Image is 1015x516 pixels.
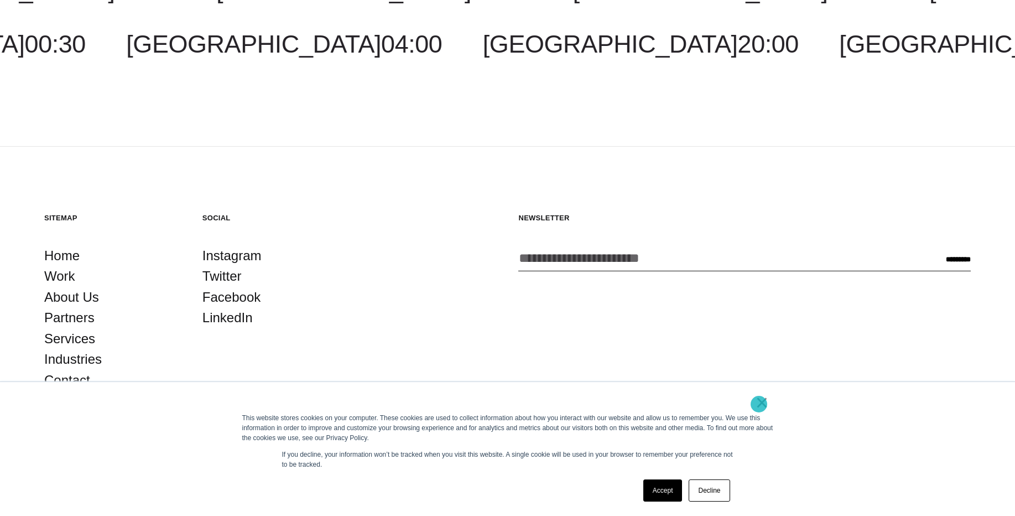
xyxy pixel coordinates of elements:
a: Twitter [202,266,242,287]
a: LinkedIn [202,307,253,328]
a: [GEOGRAPHIC_DATA]20:00 [483,30,799,58]
a: Facebook [202,287,261,308]
p: If you decline, your information won’t be tracked when you visit this website. A single cookie wi... [282,450,733,469]
a: Instagram [202,245,262,266]
a: Contact [44,370,90,391]
a: Industries [44,349,102,370]
a: Decline [689,479,730,502]
h5: Sitemap [44,213,180,223]
span: 00:30 [24,30,85,58]
a: Partners [44,307,95,328]
div: This website stores cookies on your computer. These cookies are used to collect information about... [242,413,773,443]
span: 04:00 [381,30,442,58]
a: × [756,398,769,407]
h5: Newsletter [518,213,971,223]
a: Work [44,266,75,287]
h5: Social [202,213,339,223]
a: [GEOGRAPHIC_DATA]04:00 [126,30,442,58]
span: 20:00 [738,30,799,58]
a: About Us [44,287,99,308]
a: Services [44,328,95,349]
a: Accept [643,479,683,502]
a: Home [44,245,80,266]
